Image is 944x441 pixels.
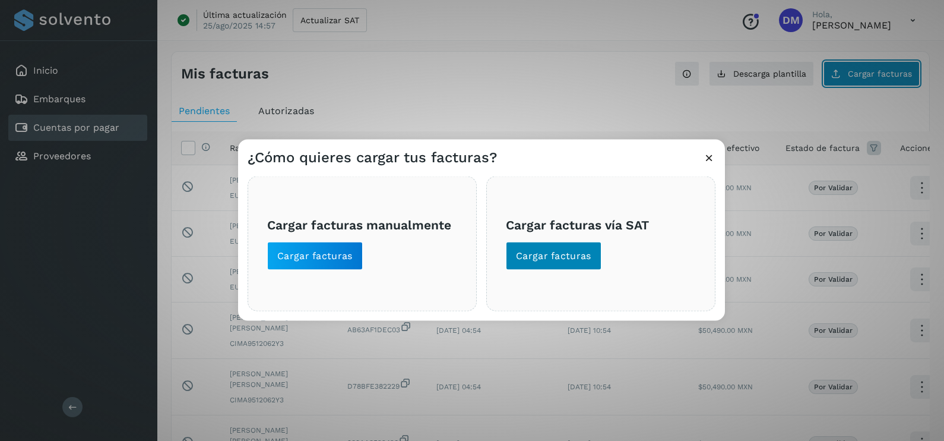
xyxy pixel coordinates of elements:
h3: Cargar facturas vía SAT [506,217,696,232]
h3: ¿Cómo quieres cargar tus facturas? [248,149,497,166]
h3: Cargar facturas manualmente [267,217,457,232]
span: Cargar facturas [277,250,353,263]
button: Cargar facturas [267,242,363,270]
span: Cargar facturas [516,250,591,263]
button: Cargar facturas [506,242,601,270]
